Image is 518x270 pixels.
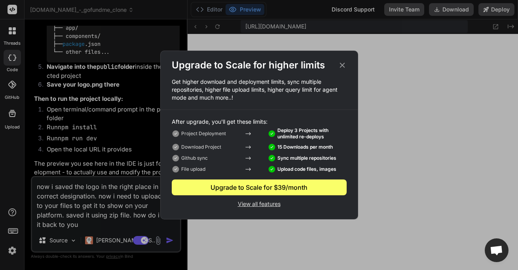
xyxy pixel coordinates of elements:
div: Open chat [485,238,509,262]
p: Github sync [181,155,208,161]
p: Upload code files, images [277,166,336,172]
p: View all features [172,198,347,208]
p: Get higher download and deployment limits, sync multiple repositories, higher file upload limits,... [161,78,358,102]
p: Project Deployment [181,130,226,137]
p: Deploy 3 Projects with unlimited re-deploys [277,127,347,140]
div: Upgrade to Scale for $39/month [172,183,347,192]
button: Upgrade to Scale for $39/month [172,179,347,195]
p: File upload [181,166,205,172]
h2: Upgrade to Scale for higher limits [172,59,325,72]
p: 15 Downloads per month [277,144,333,150]
p: Download Project [181,144,221,150]
p: After upgrade, you'll get these limits: [172,118,347,126]
p: Sync multiple repositories [277,155,336,161]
